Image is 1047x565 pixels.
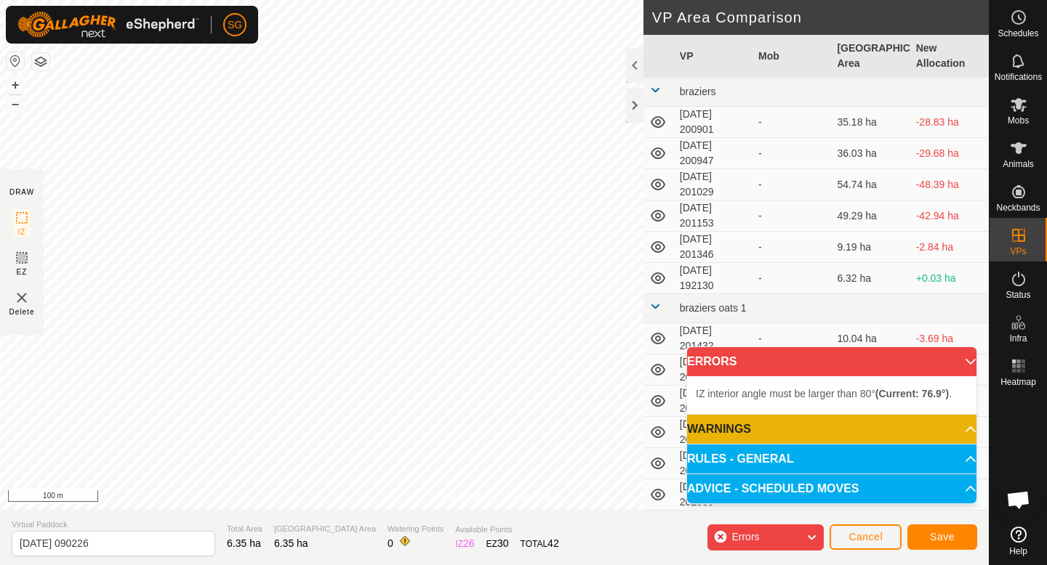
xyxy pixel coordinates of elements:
td: 6.32 ha [831,263,910,294]
span: Heatmap [1000,378,1036,386]
div: - [758,208,825,224]
td: [DATE] 201346 [674,232,753,263]
div: EZ [486,536,509,551]
div: - [758,146,825,161]
span: Notifications [995,73,1042,81]
span: WARNINGS [687,423,751,435]
td: [DATE] 201153 [674,200,753,232]
span: Infra [1009,334,1027,343]
div: TOTAL [521,536,559,551]
p-accordion-header: ERRORS [687,347,976,376]
td: 36.03 ha [831,138,910,169]
span: Help [1009,547,1027,556]
span: Save [930,531,955,542]
div: Open chat [997,478,1040,521]
td: -2.84 ha [910,232,989,263]
td: +0.03 ha [910,263,989,294]
div: - [758,115,825,130]
td: [DATE] 202550 [674,479,753,511]
td: -3.69 ha [910,323,989,354]
td: [DATE] 201029 [674,169,753,200]
td: [DATE] 192130 [674,263,753,294]
p-accordion-header: ADVICE - SCHEDULED MOVES [687,474,976,503]
div: IZ [455,536,474,551]
span: Animals [1003,160,1034,168]
p-accordion-header: RULES - GENERAL [687,444,976,473]
td: [DATE] 201940 [674,386,753,417]
div: - [758,240,825,255]
span: braziers oats 1 [680,302,747,314]
p-accordion-content: ERRORS [687,376,976,414]
span: 6.35 ha [227,537,261,549]
span: Status [1006,290,1030,299]
td: [DATE] 202422 [674,448,753,479]
span: SG [228,17,242,33]
img: Gallagher Logo [17,12,199,38]
span: Schedules [998,29,1038,38]
div: - [758,271,825,286]
span: Watering Points [388,523,444,535]
div: - [758,331,825,346]
a: Privacy Policy [437,491,492,504]
p-accordion-header: WARNINGS [687,415,976,444]
td: 10.04 ha [831,323,910,354]
span: Available Points [455,524,558,536]
span: 0 [388,537,393,549]
div: - [758,177,825,192]
span: RULES - GENERAL [687,453,794,465]
button: Map Layers [32,53,49,70]
td: 35.18 ha [831,107,910,138]
td: 54.74 ha [831,169,910,200]
td: [DATE] 200947 [674,138,753,169]
td: -48.39 ha [910,169,989,200]
span: Virtual Paddock [12,519,215,531]
span: IZ interior angle must be larger than 80° . [696,388,952,399]
span: IZ [18,227,26,237]
span: Total Area [227,523,262,535]
th: [GEOGRAPHIC_DATA] Area [831,35,910,78]
td: [DATE] 200901 [674,107,753,138]
span: [GEOGRAPHIC_DATA] Area [274,523,376,535]
span: Errors [731,531,759,542]
button: Cancel [830,524,902,550]
span: braziers [680,86,716,97]
span: Delete [9,306,35,317]
h2: VP Area Comparison [652,9,989,26]
th: New Allocation [910,35,989,78]
th: Mob [753,35,831,78]
span: 6.35 ha [274,537,308,549]
a: Contact Us [509,491,552,504]
a: Help [990,521,1047,561]
span: EZ [17,267,28,277]
div: DRAW [9,187,34,198]
td: [DATE] 201834 [674,354,753,386]
span: Neckbands [996,203,1040,212]
span: Cancel [849,531,883,542]
button: – [7,95,24,113]
span: Mobs [1008,116,1029,125]
td: 9.19 ha [831,232,910,263]
img: VP [13,289,31,306]
td: -42.94 ha [910,200,989,232]
span: ADVICE - SCHEDULED MOVES [687,483,859,495]
span: 26 [463,537,475,549]
span: 30 [497,537,509,549]
button: + [7,76,24,94]
td: [DATE] 202145 [674,417,753,448]
button: Save [907,524,977,550]
td: 49.29 ha [831,200,910,232]
button: Reset Map [7,52,24,70]
span: ERRORS [687,356,737,367]
td: -29.68 ha [910,138,989,169]
td: [DATE] 201432 [674,323,753,354]
span: 42 [547,537,559,549]
td: -28.83 ha [910,107,989,138]
th: VP [674,35,753,78]
b: (Current: 76.9°) [875,388,949,399]
span: VPs [1010,247,1026,256]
